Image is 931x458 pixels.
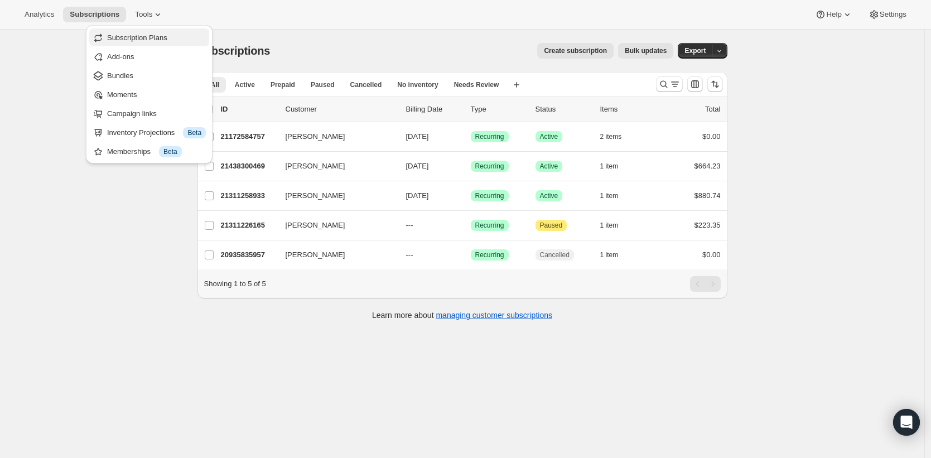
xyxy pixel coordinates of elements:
button: Subscriptions [63,7,126,22]
span: Create subscription [544,46,607,55]
button: Subscription Plans [89,28,209,46]
span: 1 item [600,191,619,200]
button: Analytics [18,7,61,22]
p: Customer [286,104,397,115]
div: Type [471,104,527,115]
p: 21311258933 [221,190,277,201]
span: Cancelled [540,250,570,259]
span: 1 item [600,221,619,230]
button: Customize table column order and visibility [687,76,703,92]
button: [PERSON_NAME] [279,128,390,146]
button: Export [678,43,712,59]
button: Create subscription [537,43,614,59]
span: 2 items [600,132,622,141]
div: 21438300469[PERSON_NAME][DATE]SuccessRecurringSuccessActive1 item$664.23 [221,158,721,174]
button: Help [808,7,859,22]
span: Campaign links [107,109,157,118]
div: IDCustomerBilling DateTypeStatusItemsTotal [221,104,721,115]
div: 20935835957[PERSON_NAME]---SuccessRecurringCancelled1 item$0.00 [221,247,721,263]
span: Paused [540,221,563,230]
span: No inventory [397,80,438,89]
button: Campaign links [89,104,209,122]
p: 21311226165 [221,220,277,231]
button: 2 items [600,129,634,144]
span: Active [540,132,558,141]
span: 1 item [600,250,619,259]
span: Recurring [475,132,504,141]
div: Items [600,104,656,115]
button: 1 item [600,158,631,174]
span: Help [826,10,841,19]
span: [DATE] [406,191,429,200]
span: Paused [311,80,335,89]
span: Active [540,162,558,171]
p: Total [705,104,720,115]
span: Prepaid [271,80,295,89]
p: 21438300469 [221,161,277,172]
div: 21311226165[PERSON_NAME]---SuccessRecurringAttentionPaused1 item$223.35 [221,218,721,233]
button: Bulk updates [618,43,673,59]
div: Open Intercom Messenger [893,409,920,436]
span: [PERSON_NAME] [286,131,345,142]
span: [DATE] [406,132,429,141]
button: [PERSON_NAME] [279,157,390,175]
span: [DATE] [406,162,429,170]
span: Beta [187,128,201,137]
p: Billing Date [406,104,462,115]
p: ID [221,104,277,115]
span: $664.23 [694,162,721,170]
button: [PERSON_NAME] [279,246,390,264]
button: Settings [862,7,913,22]
span: Recurring [475,162,504,171]
button: Add-ons [89,47,209,65]
span: Active [540,191,558,200]
div: Inventory Projections [107,127,206,138]
button: Sort the results [707,76,723,92]
span: Recurring [475,250,504,259]
button: Memberships [89,142,209,160]
span: [PERSON_NAME] [286,190,345,201]
button: [PERSON_NAME] [279,187,390,205]
span: --- [406,221,413,229]
span: 1 item [600,162,619,171]
span: [PERSON_NAME] [286,249,345,261]
button: Moments [89,85,209,103]
p: Showing 1 to 5 of 5 [204,278,266,290]
button: 1 item [600,188,631,204]
button: Bundles [89,66,209,84]
div: Memberships [107,146,206,157]
span: Bundles [107,71,133,80]
span: Settings [880,10,906,19]
div: 21311258933[PERSON_NAME][DATE]SuccessRecurringSuccessActive1 item$880.74 [221,188,721,204]
span: Beta [163,147,177,156]
p: Learn more about [372,310,552,321]
a: managing customer subscriptions [436,311,552,320]
nav: Pagination [690,276,721,292]
button: Create new view [508,77,525,93]
span: Subscriptions [70,10,119,19]
span: Bulk updates [625,46,667,55]
p: 20935835957 [221,249,277,261]
span: Moments [107,90,137,99]
button: [PERSON_NAME] [279,216,390,234]
span: $0.00 [702,132,721,141]
span: Subscription Plans [107,33,167,42]
span: $0.00 [702,250,721,259]
span: [PERSON_NAME] [286,161,345,172]
button: 1 item [600,218,631,233]
span: Active [235,80,255,89]
span: Tools [135,10,152,19]
button: 1 item [600,247,631,263]
span: --- [406,250,413,259]
span: Export [684,46,706,55]
button: Inventory Projections [89,123,209,141]
span: [PERSON_NAME] [286,220,345,231]
span: Analytics [25,10,54,19]
span: $223.35 [694,221,721,229]
span: Needs Review [454,80,499,89]
div: 21172584757[PERSON_NAME][DATE]SuccessRecurringSuccessActive2 items$0.00 [221,129,721,144]
span: Cancelled [350,80,382,89]
p: Status [536,104,591,115]
button: Tools [128,7,170,22]
p: 21172584757 [221,131,277,142]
